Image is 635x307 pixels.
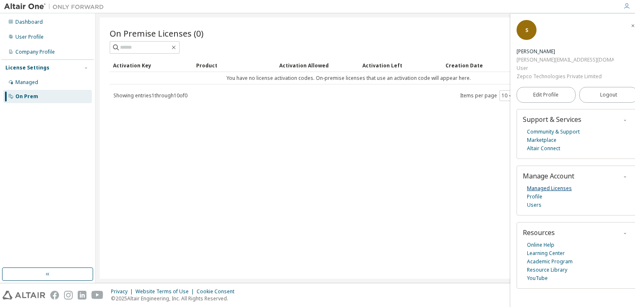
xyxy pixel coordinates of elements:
a: Altair Connect [527,144,560,153]
a: Managed Licenses [527,184,572,193]
a: Users [527,201,541,209]
img: instagram.svg [64,291,73,300]
button: 10 [502,92,513,99]
a: Edit Profile [517,87,576,103]
div: User Profile [15,34,44,40]
a: Academic Program [527,257,573,266]
p: © 2025 Altair Engineering, Inc. All Rights Reserved. [111,295,239,302]
a: YouTube [527,274,548,282]
span: Resources [523,228,555,237]
a: Profile [527,193,542,201]
div: [PERSON_NAME][EMAIL_ADDRESS][DOMAIN_NAME] [517,56,614,64]
a: Community & Support [527,128,580,136]
div: Cookie Consent [197,288,239,295]
img: altair_logo.svg [2,291,45,300]
span: Support & Services [523,115,581,124]
div: Santhosh Nandakumar [517,47,614,56]
span: Logout [600,91,617,99]
a: Learning Center [527,249,565,257]
img: youtube.svg [91,291,103,300]
div: Dashboard [15,19,43,25]
div: User [517,64,614,72]
div: Activation Key [113,59,190,72]
div: Zepco Technologies Private Limited [517,72,614,81]
span: Showing entries 1 through 10 of 0 [113,92,187,99]
span: S [525,27,528,34]
img: linkedin.svg [78,291,86,300]
td: You have no license activation codes. On-premise licenses that use an activation code will appear... [110,72,588,84]
a: Online Help [527,241,554,249]
div: Activation Left [362,59,439,72]
a: Marketplace [527,136,556,144]
span: On Premise Licenses (0) [110,27,204,39]
span: Manage Account [523,171,574,181]
span: Items per page [460,90,515,101]
div: Creation Date [445,59,584,72]
div: Managed [15,79,38,86]
span: Edit Profile [533,92,559,98]
div: On Prem [15,93,38,100]
img: facebook.svg [50,291,59,300]
div: License Settings [5,64,49,71]
div: Website Terms of Use [135,288,197,295]
div: Activation Allowed [279,59,356,72]
a: Resource Library [527,266,567,274]
div: Privacy [111,288,135,295]
div: Company Profile [15,49,55,55]
div: Product [196,59,273,72]
img: Altair One [4,2,108,11]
